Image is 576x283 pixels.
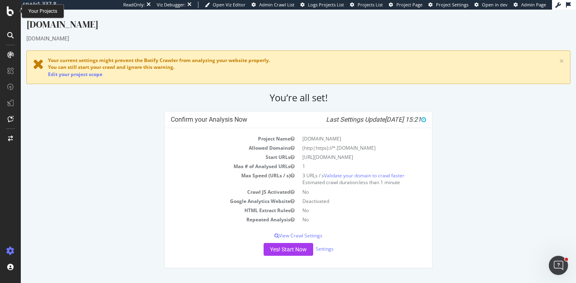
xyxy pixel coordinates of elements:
[364,106,405,114] span: [DATE] 15:21
[303,163,384,169] a: Validate your domain to crawl faster
[358,2,383,8] span: Projects List
[150,196,278,205] td: HTML Extract Rules
[213,2,246,8] span: Open Viz Editor
[123,2,145,8] div: ReadOnly:
[252,2,294,8] a: Admin Crawl List
[27,47,249,54] span: Your current settings might prevent the Botify Crawler from analyzing your website properly.
[278,196,405,205] td: No
[474,2,508,8] a: Open in dev
[278,178,405,187] td: No
[150,205,278,215] td: Repeated Analysis
[300,2,344,8] a: Logs Projects List
[308,2,344,8] span: Logs Projects List
[28,8,57,15] div: Your Projects
[150,106,405,114] h4: Confirm your Analysis Now
[396,2,422,8] span: Project Page
[243,233,292,246] button: Yes! Start Now
[514,2,546,8] a: Admin Page
[278,143,405,152] td: [URL][DOMAIN_NAME]
[6,25,550,33] div: [DOMAIN_NAME]
[205,2,246,8] a: Open Viz Editor
[278,124,405,134] td: [DOMAIN_NAME]
[157,2,186,8] div: Viz Debugger:
[389,2,422,8] a: Project Page
[150,152,278,161] td: Max # of Analysed URLs
[278,205,405,215] td: No
[278,161,405,177] td: 3 URLs / s Estimated crawl duration:
[150,134,278,143] td: Allowed Domains
[295,236,313,243] a: Settings
[350,2,383,8] a: Projects List
[338,169,379,176] span: less than 1 minute
[150,143,278,152] td: Start URLs
[6,82,550,94] h2: You’re all set!
[27,54,154,61] span: You can still start your crawl and ignore this warning.
[259,2,294,8] span: Admin Crawl List
[278,187,405,196] td: Deactivated
[150,187,278,196] td: Google Analytics Website
[278,134,405,143] td: (http|https)://*.[DOMAIN_NAME]
[482,2,508,8] span: Open in dev
[150,178,278,187] td: Crawl JS Activated
[27,61,82,68] a: Edit your project scope
[436,2,468,8] span: Project Settings
[150,124,278,134] td: Project Name
[549,256,568,275] iframe: Intercom live chat
[6,8,550,25] div: [DOMAIN_NAME]
[538,47,543,56] a: ×
[278,152,405,161] td: 1
[521,2,546,8] span: Admin Page
[150,161,278,177] td: Max Speed (URLs / s)
[150,223,405,229] p: View Crawl Settings
[428,2,468,8] a: Project Settings
[305,106,405,114] i: Last Settings Update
